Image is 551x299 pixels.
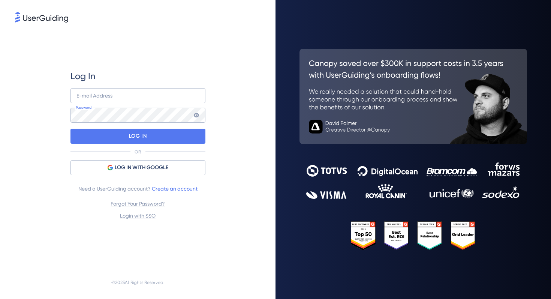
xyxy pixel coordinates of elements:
span: © 2025 All Rights Reserved. [111,278,165,287]
span: Log In [70,70,96,82]
span: Need a UserGuiding account? [78,184,198,193]
img: 9302ce2ac39453076f5bc0f2f2ca889b.svg [306,162,520,199]
p: OR [135,149,141,155]
img: 8faab4ba6bc7696a72372aa768b0286c.svg [15,12,68,23]
a: Login with SSO [120,213,156,219]
span: LOG IN WITH GOOGLE [115,163,168,172]
a: Create an account [152,186,198,192]
p: LOG IN [129,130,147,142]
a: Forgot Your Password? [111,201,165,207]
input: example@company.com [70,88,205,103]
img: 25303e33045975176eb484905ab012ff.svg [351,221,476,250]
img: 26c0aa7c25a843aed4baddd2b5e0fa68.svg [299,49,527,144]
